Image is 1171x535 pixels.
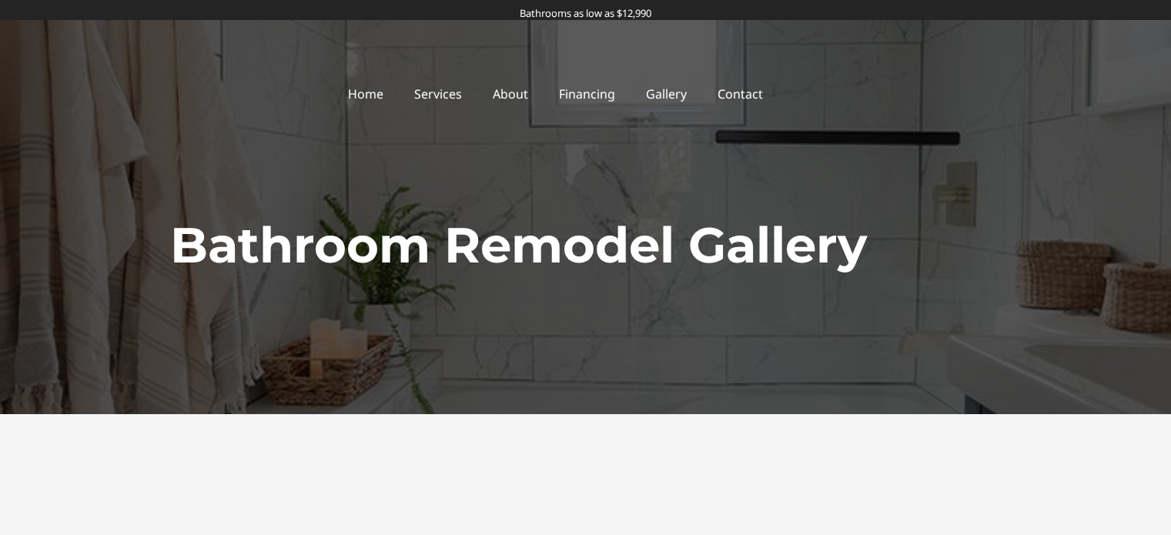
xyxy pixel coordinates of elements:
a: Services [399,76,477,112]
a: Home [333,76,399,112]
h1: Bathroom Remodel Gallery [170,211,1002,280]
a: Contact [702,76,778,112]
a: Gallery [631,76,702,112]
a: Financing [544,76,631,112]
a: About [477,76,544,112]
